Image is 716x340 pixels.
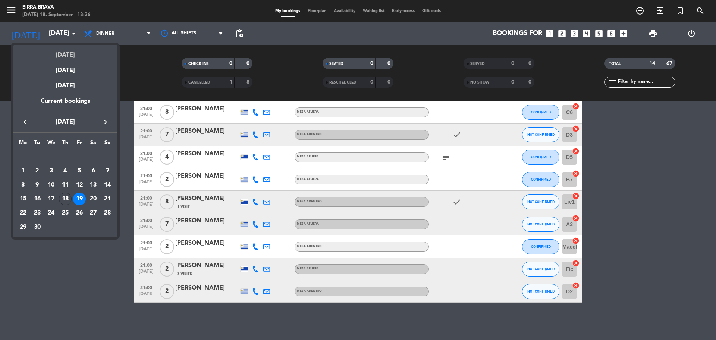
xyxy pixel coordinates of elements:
td: September 20, 2025 [87,192,101,206]
div: 15 [17,193,29,205]
div: 9 [31,179,44,191]
div: 7 [101,165,114,177]
div: 20 [87,193,100,205]
div: 11 [59,179,72,191]
div: [DATE] [13,75,117,96]
div: 25 [59,207,72,219]
td: September 9, 2025 [30,178,44,192]
div: 12 [73,179,86,191]
td: September 5, 2025 [72,164,87,178]
td: September 28, 2025 [100,206,114,220]
div: 8 [17,179,29,191]
td: September 2, 2025 [30,164,44,178]
div: 10 [45,179,57,191]
div: Current bookings [13,96,117,112]
td: September 21, 2025 [100,192,114,206]
div: 2 [31,165,44,177]
td: September 16, 2025 [30,192,44,206]
td: September 17, 2025 [44,192,58,206]
div: 17 [45,193,57,205]
div: 3 [45,165,57,177]
div: 26 [73,207,86,219]
td: September 26, 2025 [72,206,87,220]
td: September 14, 2025 [100,178,114,192]
div: 13 [87,179,100,191]
div: 18 [59,193,72,205]
div: 19 [73,193,86,205]
div: 4 [59,165,72,177]
td: September 6, 2025 [87,164,101,178]
td: September 1, 2025 [16,164,30,178]
td: September 30, 2025 [30,220,44,234]
div: 23 [31,207,44,219]
th: Friday [72,138,87,150]
td: September 19, 2025 [72,192,87,206]
th: Thursday [58,138,72,150]
th: Monday [16,138,30,150]
div: 14 [101,179,114,191]
th: Saturday [87,138,101,150]
td: September 23, 2025 [30,206,44,220]
th: Wednesday [44,138,58,150]
div: 29 [17,221,29,234]
td: September 8, 2025 [16,178,30,192]
i: keyboard_arrow_right [101,118,110,127]
div: 24 [45,207,57,219]
td: September 29, 2025 [16,220,30,234]
span: [DATE] [32,117,99,127]
td: September 7, 2025 [100,164,114,178]
div: [DATE] [13,60,117,75]
div: 6 [87,165,100,177]
td: September 25, 2025 [58,206,72,220]
div: [DATE] [13,45,117,60]
i: keyboard_arrow_left [21,118,29,127]
th: Sunday [100,138,114,150]
div: 21 [101,193,114,205]
td: September 4, 2025 [58,164,72,178]
td: September 15, 2025 [16,192,30,206]
div: 1 [17,165,29,177]
td: September 10, 2025 [44,178,58,192]
button: keyboard_arrow_right [99,117,112,127]
td: September 22, 2025 [16,206,30,220]
button: keyboard_arrow_left [18,117,32,127]
td: September 18, 2025 [58,192,72,206]
th: Tuesday [30,138,44,150]
td: September 27, 2025 [87,206,101,220]
td: September 3, 2025 [44,164,58,178]
div: 30 [31,221,44,234]
div: 5 [73,165,86,177]
td: September 12, 2025 [72,178,87,192]
td: September 24, 2025 [44,206,58,220]
div: 22 [17,207,29,219]
div: 16 [31,193,44,205]
div: 27 [87,207,100,219]
td: September 13, 2025 [87,178,101,192]
div: 28 [101,207,114,219]
td: SEP [16,150,114,164]
td: September 11, 2025 [58,178,72,192]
